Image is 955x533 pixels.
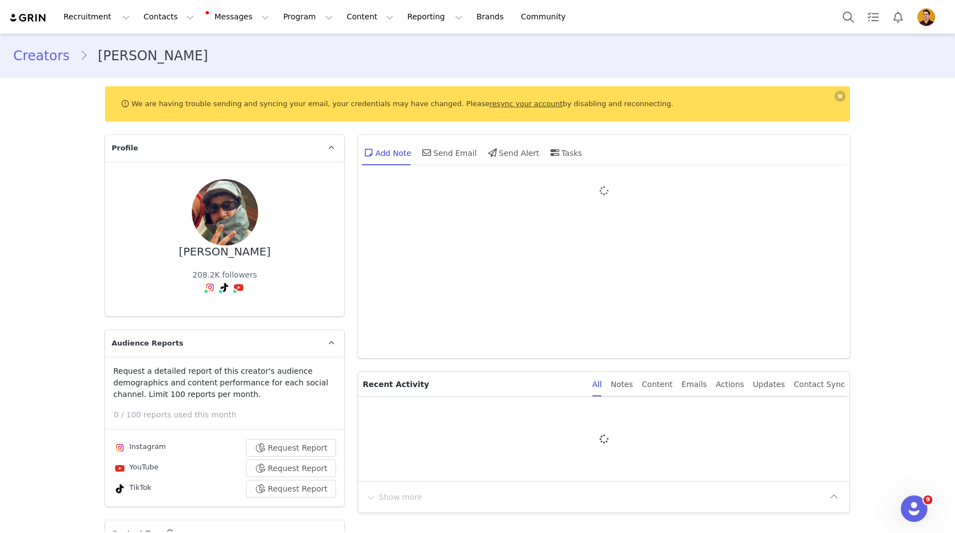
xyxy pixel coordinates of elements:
[923,495,932,504] span: 9
[9,13,48,23] img: grin logo
[515,4,578,29] a: Community
[548,139,583,166] div: Tasks
[836,4,860,29] button: Search
[861,4,885,29] a: Tasks
[206,283,214,292] img: instagram.svg
[113,462,159,475] div: YouTube
[113,365,336,400] p: Request a detailed report of this creator's audience demographics and content performance for eac...
[901,495,927,522] iframe: Intercom live chat
[365,488,423,506] button: Show more
[112,143,138,154] span: Profile
[57,4,137,29] button: Recruitment
[911,8,946,26] button: Profile
[340,4,400,29] button: Content
[470,4,513,29] a: Brands
[13,46,80,66] a: Creators
[794,372,845,397] div: Contact Sync
[179,245,271,258] div: [PERSON_NAME]
[490,100,563,108] a: resync your account
[642,372,673,397] div: Content
[362,139,411,166] div: Add Note
[246,439,337,457] button: Request Report
[276,4,339,29] button: Program
[681,372,707,397] div: Emails
[201,4,276,29] button: Messages
[116,443,124,452] img: instagram.svg
[246,480,337,498] button: Request Report
[486,139,539,166] div: Send Alert
[917,8,935,26] img: 7769e5e6-e450-46e0-9d38-dd9c1c5d8e0d.png
[192,269,257,281] div: 208.2K followers
[112,338,183,349] span: Audience Reports
[137,4,201,29] button: Contacts
[363,372,583,396] p: Recent Activity
[113,441,166,454] div: Instagram
[716,372,744,397] div: Actions
[753,372,785,397] div: Updates
[105,86,850,122] div: We are having trouble sending and syncing your email, your credentials may have changed. Please b...
[592,372,602,397] div: All
[113,482,151,495] div: TikTok
[886,4,910,29] button: Notifications
[246,459,337,477] button: Request Report
[401,4,469,29] button: Reporting
[420,139,477,166] div: Send Email
[114,409,344,421] p: 0 / 100 reports used this month
[611,372,633,397] div: Notes
[192,179,258,245] img: 58426c9c-cafa-4833-a5d0-bd369d5f607b.jpg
